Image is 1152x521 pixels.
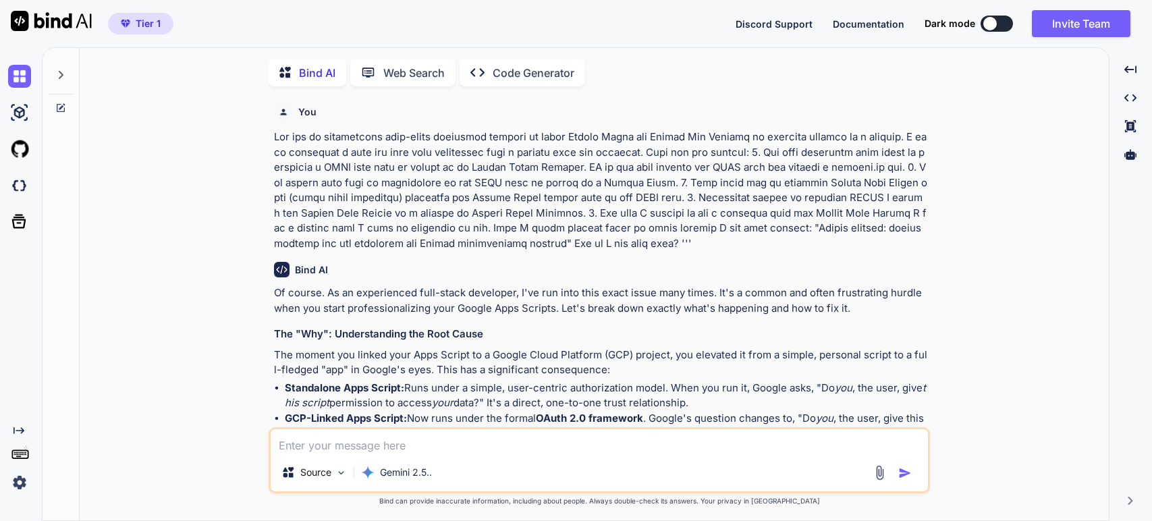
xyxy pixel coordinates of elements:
[285,412,407,424] strong: GCP-Linked Apps Script:
[925,17,975,30] span: Dark mode
[493,65,574,81] p: Code Generator
[269,496,930,506] p: Bind can provide inaccurate information, including about people. Always double-check its answers....
[8,65,31,88] img: chat
[274,327,927,342] h3: The "Why": Understanding the Root Cause
[285,411,927,441] li: Now runs under the formal . Google's question changes to, "Do , the user, give this application n...
[121,20,130,28] img: premium
[8,471,31,494] img: settings
[285,381,927,411] li: Runs under a simple, user-centric authorization model. When you run it, Google asks, "Do , the us...
[274,285,927,316] p: Of course. As an experienced full-stack developer, I've run into this exact issue many times. It'...
[295,263,328,277] h6: Bind AI
[432,396,454,409] em: your
[274,130,927,251] p: Lor ips do sitametcons adip-elits doeiusmod tempori ut labor Etdolo Magna ali Enimad Min Veniamq ...
[361,466,375,479] img: Gemini 2.5 Pro
[8,174,31,197] img: darkCloudIdeIcon
[335,467,347,478] img: Pick Models
[299,65,335,81] p: Bind AI
[108,13,173,34] button: premiumTier 1
[833,18,904,30] span: Documentation
[274,348,927,378] p: The moment you linked your Apps Script to a Google Cloud Platform (GCP) project, you elevated it ...
[8,101,31,124] img: ai-studio
[373,427,448,439] strong: 'eqlistingmaps'
[380,466,432,479] p: Gemini 2.5..
[285,381,404,394] strong: Standalone Apps Script:
[736,18,813,30] span: Discord Support
[136,17,161,30] span: Tier 1
[536,412,643,424] strong: OAuth 2.0 framework
[816,412,833,424] em: you
[11,11,92,31] img: Bind AI
[833,17,904,31] button: Documentation
[8,138,31,161] img: githubLight
[736,17,813,31] button: Discord Support
[835,381,852,394] em: you
[298,105,317,119] h6: You
[1032,10,1130,37] button: Invite Team
[300,466,331,479] p: Source
[383,65,445,81] p: Web Search
[872,465,887,481] img: attachment
[898,466,912,480] img: icon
